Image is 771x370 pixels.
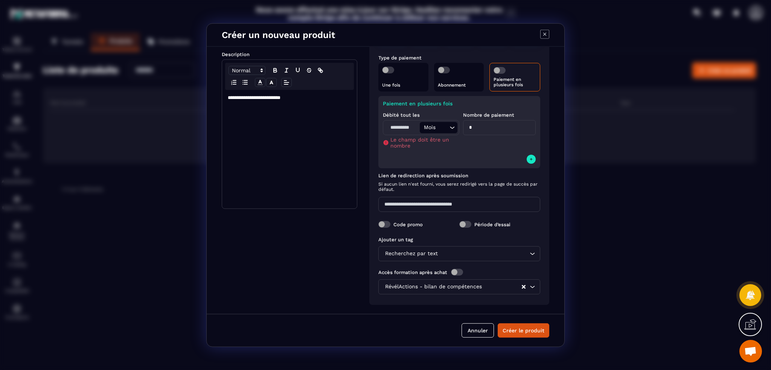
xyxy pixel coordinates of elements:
[483,283,521,291] input: Search for option
[474,221,510,227] label: Période d’essai
[378,279,540,294] div: Search for option
[378,181,540,192] span: Si aucun lien n'est fourni, vous serez redirigé vers la page de succès par défaut.
[378,172,540,178] label: Lien de redirection après soumission
[382,82,425,87] p: Une fois
[393,221,423,227] label: Code promo
[439,250,528,258] input: Search for option
[378,269,447,275] label: Accès formation après achat
[462,323,494,338] button: Annuler
[378,236,413,242] label: Ajouter un tag
[420,122,457,133] div: Search for option
[522,284,526,289] button: Clear Selected
[498,323,549,338] button: Créer le produit
[463,112,514,117] label: Nombre de paiement
[378,55,422,60] label: Type de paiement
[739,340,762,362] a: Ouvrir le chat
[437,123,448,132] input: Search for option
[383,100,536,106] p: Paiement en plusieurs fois
[390,136,456,148] span: Le champ doit être un nombre
[222,29,335,40] h4: Créer un nouveau produit
[422,123,437,132] span: Mois
[383,250,439,258] span: Recherchez par text
[438,82,480,87] p: Abonnement
[383,283,483,291] span: RévélActions - bilan de compétences
[494,76,536,87] p: Paiement en plusieurs fois
[222,51,250,57] label: Description
[383,112,420,117] label: Débité tout les
[378,246,540,261] div: Search for option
